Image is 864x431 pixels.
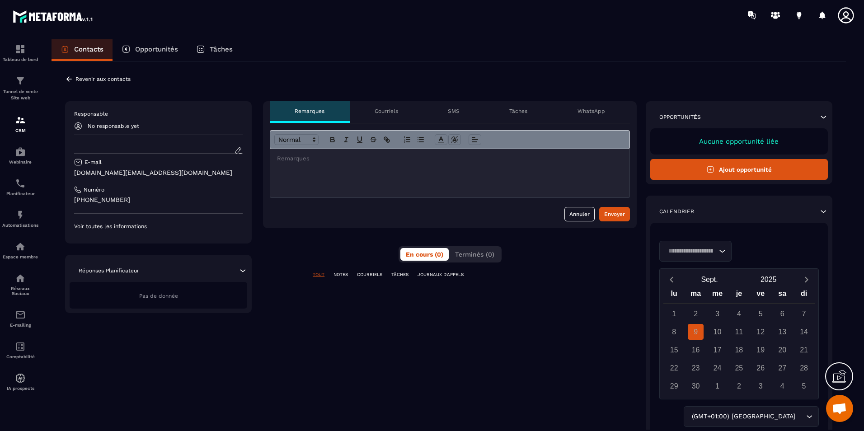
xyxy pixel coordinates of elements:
div: ve [750,287,771,303]
div: 2 [688,306,704,322]
p: [DOMAIN_NAME][EMAIL_ADDRESS][DOMAIN_NAME] [74,169,243,177]
button: Previous month [663,273,680,286]
div: lu [663,287,685,303]
div: 23 [688,360,704,376]
div: 13 [775,324,790,340]
a: automationsautomationsAutomatisations [2,203,38,234]
img: automations [15,241,26,252]
a: Tâches [187,39,242,61]
div: 6 [775,306,790,322]
div: 2 [731,378,747,394]
p: NOTES [333,272,348,278]
img: accountant [15,341,26,352]
img: logo [13,8,94,24]
div: Search for option [659,241,732,262]
div: 24 [709,360,725,376]
img: automations [15,373,26,384]
a: schedulerschedulerPlanificateur [2,171,38,203]
div: 3 [709,306,725,322]
img: formation [15,115,26,126]
p: [PHONE_NUMBER] [74,196,243,204]
div: 21 [796,342,812,358]
p: Aucune opportunité liée [659,137,819,145]
div: 12 [753,324,769,340]
div: 28 [796,360,812,376]
input: Search for option [797,412,804,422]
img: scheduler [15,178,26,189]
div: 18 [731,342,747,358]
p: Comptabilité [2,354,38,359]
div: 22 [666,360,682,376]
div: 10 [709,324,725,340]
a: accountantaccountantComptabilité [2,334,38,366]
div: 29 [666,378,682,394]
p: Revenir aux contacts [75,76,131,82]
div: ma [685,287,707,303]
div: 1 [666,306,682,322]
div: je [728,287,750,303]
a: automationsautomationsWebinaire [2,140,38,171]
p: Courriels [375,108,398,115]
p: Espace membre [2,254,38,259]
p: COURRIELS [357,272,382,278]
button: Annuler [564,207,595,221]
p: SMS [448,108,460,115]
span: Terminés (0) [455,251,494,258]
button: Envoyer [599,207,630,221]
div: Calendar wrapper [663,287,815,394]
button: Next month [798,273,815,286]
p: Responsable [74,110,243,117]
p: Réponses Planificateur [79,267,139,274]
p: Automatisations [2,223,38,228]
a: formationformationCRM [2,108,38,140]
button: Open years overlay [739,272,798,287]
p: Opportunités [135,45,178,53]
div: 11 [731,324,747,340]
button: En cours (0) [400,248,449,261]
p: Voir toutes les informations [74,223,243,230]
img: automations [15,210,26,220]
p: TOUT [313,272,324,278]
span: Pas de donnée [139,293,178,299]
div: 20 [775,342,790,358]
p: TÂCHES [391,272,409,278]
div: 15 [666,342,682,358]
div: 16 [688,342,704,358]
div: 5 [796,378,812,394]
div: 3 [753,378,769,394]
div: 9 [688,324,704,340]
div: Envoyer [604,210,625,219]
a: emailemailE-mailing [2,303,38,334]
p: E-mailing [2,323,38,328]
div: 27 [775,360,790,376]
p: Réseaux Sociaux [2,286,38,296]
p: WhatsApp [578,108,605,115]
p: Tableau de bord [2,57,38,62]
div: 7 [796,306,812,322]
p: Calendrier [659,208,694,215]
a: Opportunités [113,39,187,61]
img: email [15,309,26,320]
div: 30 [688,378,704,394]
div: 25 [731,360,747,376]
p: CRM [2,128,38,133]
div: Ouvrir le chat [826,395,853,422]
div: 1 [709,378,725,394]
div: Search for option [684,406,819,427]
p: Tunnel de vente Site web [2,89,38,101]
span: En cours (0) [406,251,443,258]
a: automationsautomationsEspace membre [2,234,38,266]
p: IA prospects [2,386,38,391]
div: 8 [666,324,682,340]
div: sa [771,287,793,303]
p: Opportunités [659,113,701,121]
p: Tâches [210,45,233,53]
div: di [793,287,815,303]
div: me [707,287,728,303]
a: social-networksocial-networkRéseaux Sociaux [2,266,38,303]
input: Search for option [665,246,717,256]
button: Open months overlay [680,272,739,287]
div: 4 [731,306,747,322]
p: E-mail [85,159,102,166]
div: 14 [796,324,812,340]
